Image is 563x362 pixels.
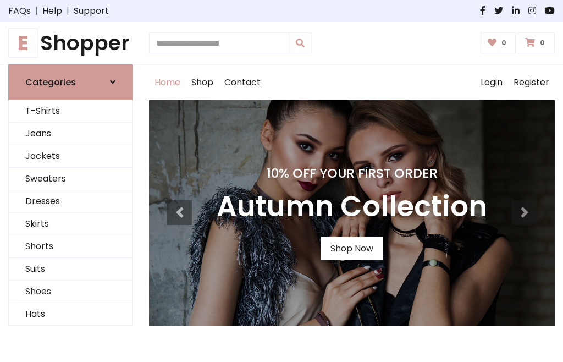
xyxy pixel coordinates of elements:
a: Dresses [9,190,132,213]
a: Jeans [9,123,132,145]
a: EShopper [8,31,133,56]
span: E [8,28,38,58]
span: | [31,4,42,18]
span: | [62,4,74,18]
a: Hats [9,303,132,326]
span: 0 [499,38,509,48]
a: Support [74,4,109,18]
a: Register [508,65,555,100]
a: Shop [186,65,219,100]
a: Sweaters [9,168,132,190]
a: Home [149,65,186,100]
a: Shop Now [321,237,383,260]
a: Shorts [9,235,132,258]
h3: Autumn Collection [217,190,487,224]
a: Help [42,4,62,18]
a: Jackets [9,145,132,168]
h1: Shopper [8,31,133,56]
h6: Categories [25,77,76,87]
a: T-Shirts [9,100,132,123]
h4: 10% Off Your First Order [217,166,487,181]
a: Skirts [9,213,132,235]
a: Suits [9,258,132,281]
a: 0 [518,32,555,53]
span: 0 [537,38,548,48]
a: 0 [481,32,516,53]
a: Categories [8,64,133,100]
a: FAQs [8,4,31,18]
a: Login [475,65,508,100]
a: Contact [219,65,266,100]
a: Shoes [9,281,132,303]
